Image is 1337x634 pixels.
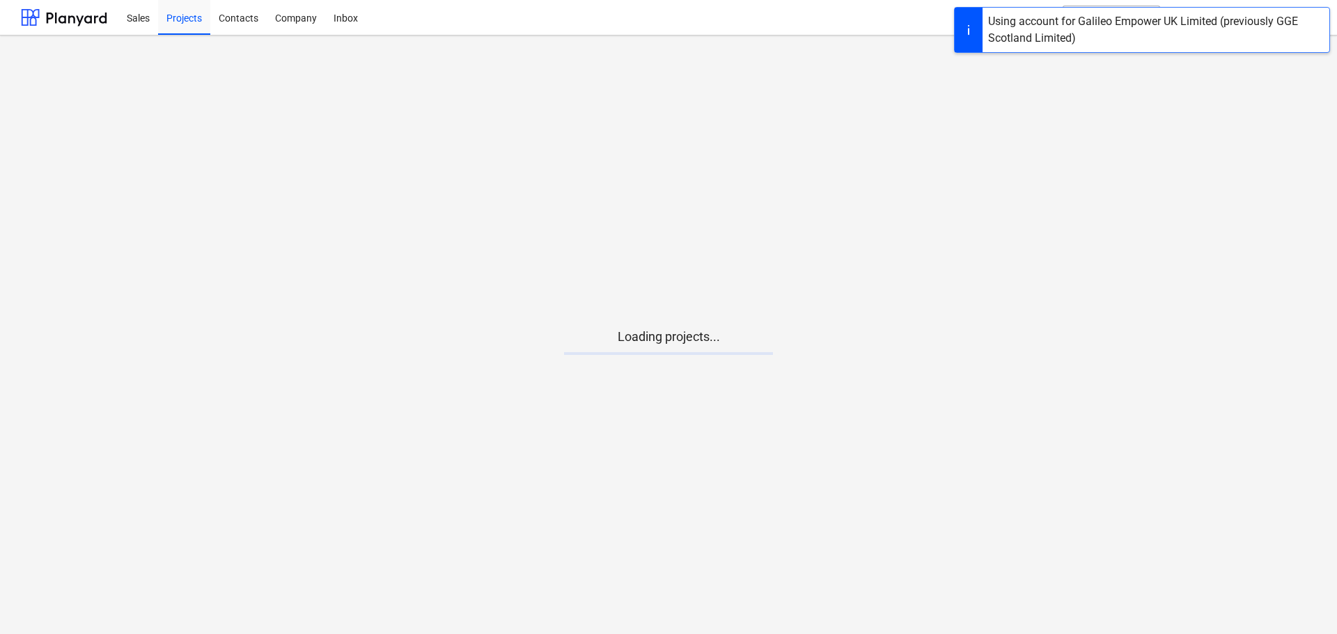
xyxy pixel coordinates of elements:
[564,328,773,345] p: Loading projects...
[988,13,1324,47] div: Using account for Galileo Empower UK Limited (previously GGE Scotland Limited)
